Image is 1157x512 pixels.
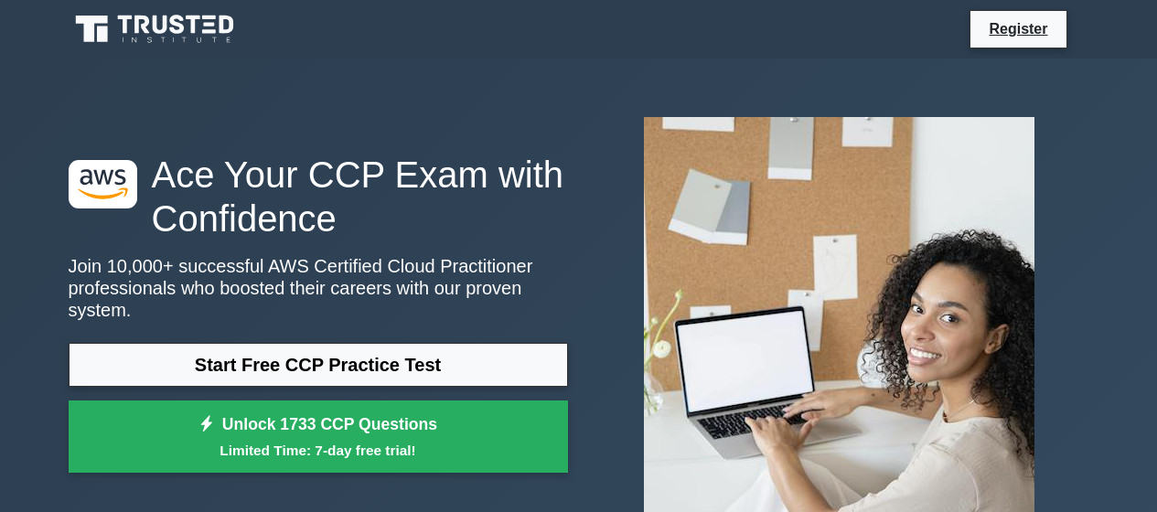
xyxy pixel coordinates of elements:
a: Register [978,17,1058,40]
h1: Ace Your CCP Exam with Confidence [69,153,568,240]
small: Limited Time: 7-day free trial! [91,440,545,461]
a: Start Free CCP Practice Test [69,343,568,387]
a: Unlock 1733 CCP QuestionsLimited Time: 7-day free trial! [69,400,568,474]
p: Join 10,000+ successful AWS Certified Cloud Practitioner professionals who boosted their careers ... [69,255,568,321]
